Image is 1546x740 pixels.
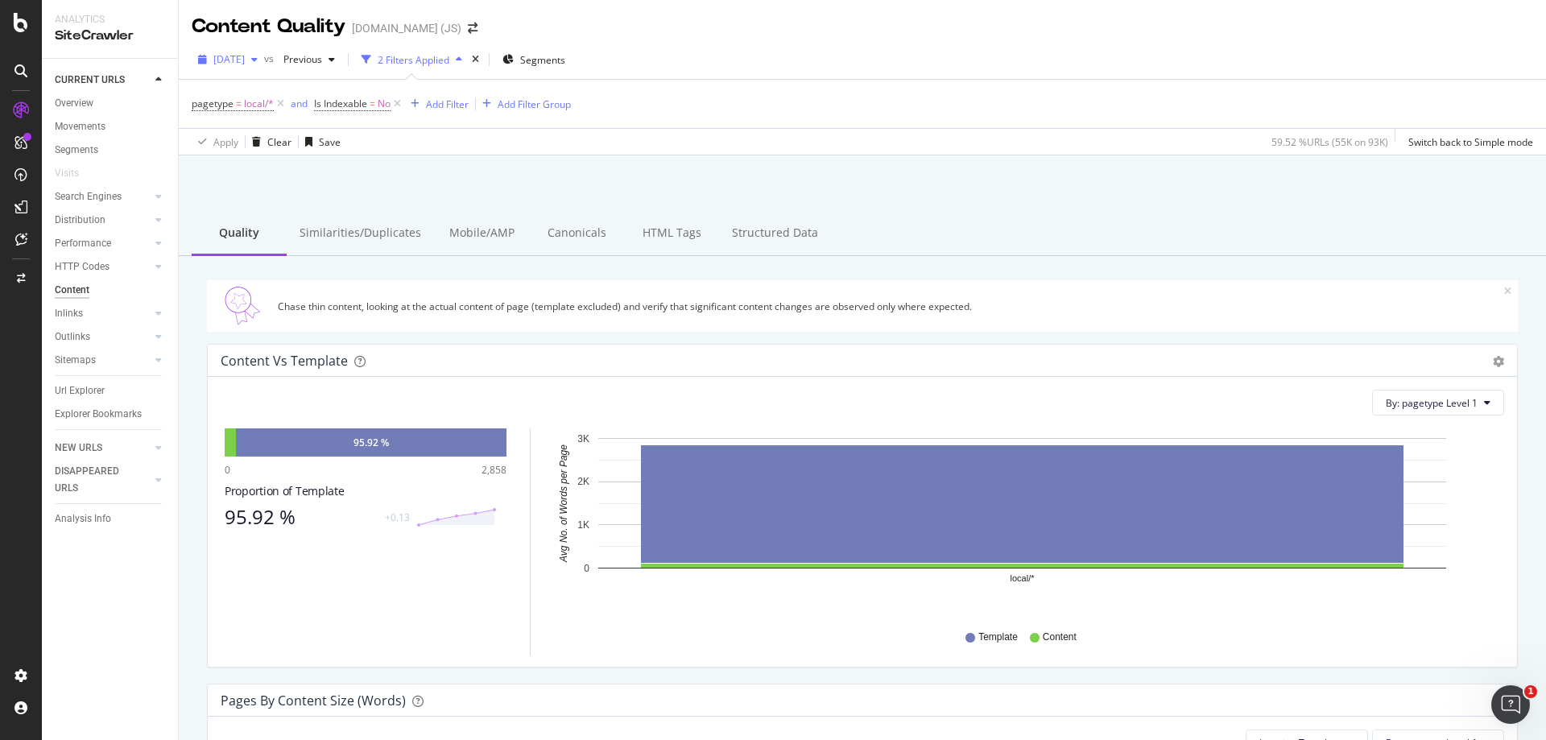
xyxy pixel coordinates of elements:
button: Switch back to Simple mode [1402,129,1533,155]
span: By: pagetype Level 1 [1386,396,1478,410]
div: Overview [55,95,93,112]
div: Outlinks [55,329,90,345]
div: Clear [267,135,291,149]
button: Add Filter [404,94,469,114]
div: Quality [192,212,287,256]
a: Segments [55,142,167,159]
div: Sitemaps [55,352,96,369]
a: HTTP Codes [55,258,151,275]
span: Template [978,630,1018,644]
div: Visits [55,165,79,182]
div: Structured Data [719,212,831,256]
div: Pages by Content Size (Words) [221,692,406,709]
a: Overview [55,95,167,112]
div: +0.13 [385,511,410,524]
a: Explorer Bookmarks [55,406,167,423]
div: Content vs Template [221,353,348,369]
span: Previous [277,52,322,66]
button: Segments [496,47,572,72]
span: Is Indexable [314,97,367,110]
button: Save [299,129,341,155]
div: NEW URLS [55,440,102,457]
span: No [378,93,391,115]
div: 0 [225,463,230,477]
button: Apply [192,129,238,155]
a: DISAPPEARED URLS [55,463,151,497]
div: Add Filter [426,97,469,111]
span: pagetype [192,97,234,110]
div: Switch back to Simple mode [1408,135,1533,149]
a: Search Engines [55,188,151,205]
div: Content [55,282,89,299]
a: Visits [55,165,95,182]
div: Proportion of Template [225,483,506,499]
div: [DOMAIN_NAME] (JS) [352,20,461,36]
div: SiteCrawler [55,27,165,45]
div: 59.52 % URLs ( 55K on 93K ) [1271,135,1388,149]
div: gear [1493,356,1504,367]
text: local/* [1011,574,1035,584]
div: Analysis Info [55,511,111,527]
div: Search Engines [55,188,122,205]
div: Apply [213,135,238,149]
a: CURRENT URLS [55,72,151,89]
span: = [370,97,375,110]
a: NEW URLS [55,440,151,457]
span: Segments [520,53,565,67]
span: = [236,97,242,110]
div: Add Filter Group [498,97,571,111]
span: 1 [1524,685,1537,698]
div: Similarities/Duplicates [287,212,434,256]
span: Content [1043,630,1077,644]
a: Content [55,282,167,299]
a: Performance [55,235,151,252]
a: Inlinks [55,305,151,322]
div: times [469,52,482,68]
div: Canonicals [529,212,624,256]
div: 2,858 [482,463,506,477]
a: Analysis Info [55,511,167,527]
div: 95.92 % [225,506,375,528]
svg: A chart. [550,428,1492,615]
button: Previous [277,47,341,72]
span: 2025 Oct. 6th [213,52,245,66]
div: 95.92 % [353,436,389,449]
div: Distribution [55,212,105,229]
div: 2 Filters Applied [378,53,449,67]
img: Quality [213,287,271,325]
div: Explorer Bookmarks [55,406,142,423]
div: DISAPPEARED URLS [55,463,136,497]
div: arrow-right-arrow-left [468,23,477,34]
div: CURRENT URLS [55,72,125,89]
span: local/* [244,93,274,115]
div: Inlinks [55,305,83,322]
a: Outlinks [55,329,151,345]
div: Content Quality [192,13,345,40]
text: 0 [584,563,589,574]
button: By: pagetype Level 1 [1372,390,1504,415]
div: Analytics [55,13,165,27]
button: [DATE] [192,47,264,72]
div: HTML Tags [624,212,719,256]
div: Url Explorer [55,382,105,399]
button: 2 Filters Applied [355,47,469,72]
div: HTTP Codes [55,258,110,275]
a: Sitemaps [55,352,151,369]
text: 2K [577,477,589,488]
iframe: Intercom live chat [1491,685,1530,724]
button: Add Filter Group [476,94,571,114]
div: Chase thin content, looking at the actual content of page (template excluded) and verify that sig... [278,300,1504,313]
a: Url Explorer [55,382,167,399]
text: Avg No. of Words per Page [558,444,569,563]
a: Distribution [55,212,151,229]
div: Segments [55,142,98,159]
span: vs [264,52,277,65]
div: Movements [55,118,105,135]
text: 3K [577,433,589,444]
div: Save [319,135,341,149]
button: and [291,96,308,111]
div: Performance [55,235,111,252]
text: 1K [577,519,589,531]
button: Clear [246,129,291,155]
